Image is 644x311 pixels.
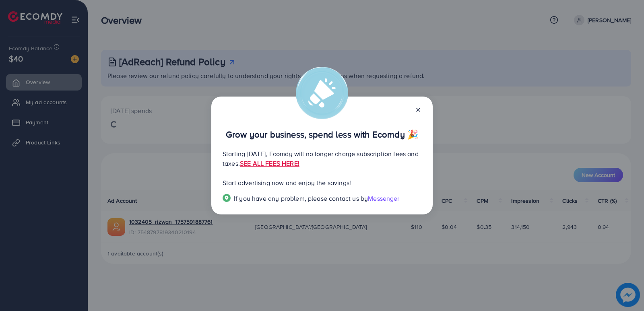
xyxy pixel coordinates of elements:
[368,194,399,203] span: Messenger
[223,178,421,187] p: Start advertising now and enjoy the savings!
[223,194,231,202] img: Popup guide
[240,159,299,168] a: SEE ALL FEES HERE!
[223,130,421,139] p: Grow your business, spend less with Ecomdy 🎉
[234,194,368,203] span: If you have any problem, please contact us by
[296,67,348,119] img: alert
[223,149,421,168] p: Starting [DATE], Ecomdy will no longer charge subscription fees and taxes.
